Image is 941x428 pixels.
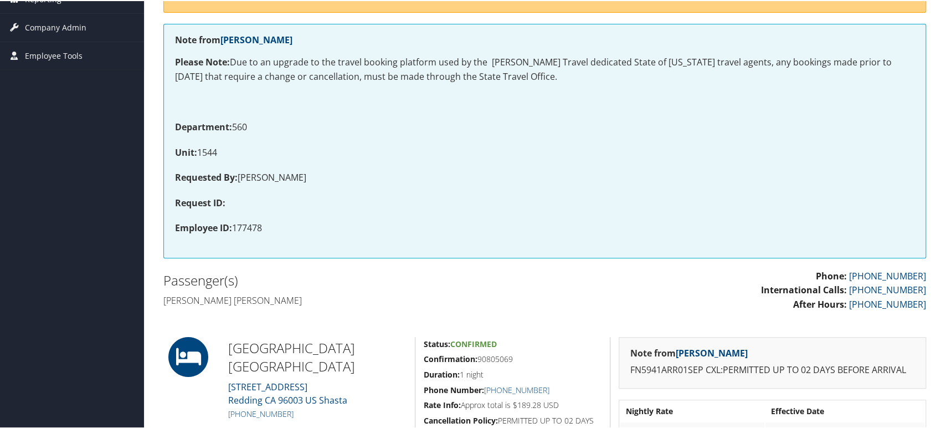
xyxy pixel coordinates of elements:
[25,13,86,40] span: Company Admin
[761,283,847,295] strong: International Calls:
[450,338,497,348] span: Confirmed
[228,380,347,405] a: [STREET_ADDRESS]Redding CA 96003 US Shasta
[175,33,292,45] strong: Note from
[163,293,537,305] h4: [PERSON_NAME] [PERSON_NAME]
[175,120,232,132] strong: Department:
[25,41,83,69] span: Employee Tools
[175,196,225,208] strong: Request ID:
[175,221,232,233] strong: Employee ID:
[630,346,748,358] strong: Note from
[175,145,914,159] p: 1544
[175,54,914,83] p: Due to an upgrade to the travel booking platform used by the [PERSON_NAME] Travel dedicated State...
[484,384,549,394] a: [PHONE_NUMBER]
[228,338,407,375] h2: [GEOGRAPHIC_DATA] [GEOGRAPHIC_DATA]
[175,220,914,235] p: 177478
[163,270,537,289] h2: Passenger(s)
[424,384,484,394] strong: Phone Number:
[424,399,601,410] h5: Approx total is $189.28 USD
[816,269,847,281] strong: Phone:
[424,368,460,379] strong: Duration:
[849,269,926,281] a: [PHONE_NUMBER]
[424,414,498,425] strong: Cancellation Policy:
[424,338,450,348] strong: Status:
[620,400,764,420] th: Nightly Rate
[175,145,197,157] strong: Unit:
[676,346,748,358] a: [PERSON_NAME]
[228,407,294,418] a: [PHONE_NUMBER]
[424,353,477,363] strong: Confirmation:
[765,400,924,420] th: Effective Date
[175,55,230,67] strong: Please Note:
[849,297,926,309] a: [PHONE_NUMBER]
[424,399,461,409] strong: Rate Info:
[849,283,926,295] a: [PHONE_NUMBER]
[424,353,601,364] h5: 90805069
[175,170,238,182] strong: Requested By:
[793,297,847,309] strong: After Hours:
[220,33,292,45] a: [PERSON_NAME]
[630,362,914,376] p: FN5941ARR01SEP CXL:PERMITTED UP TO 02 DAYS BEFORE ARRIVAL
[175,170,914,184] p: [PERSON_NAME]
[424,368,601,379] h5: 1 night
[175,119,914,134] p: 560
